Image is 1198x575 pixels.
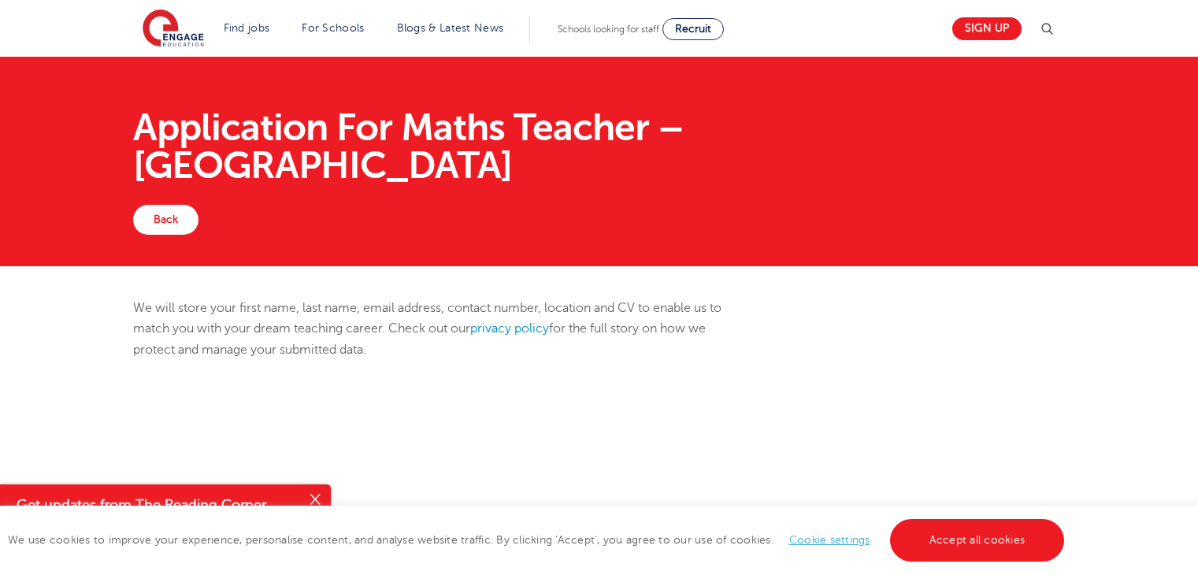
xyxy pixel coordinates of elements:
a: Accept all cookies [890,519,1065,562]
a: Find jobs [224,22,270,34]
img: Engage Education [143,9,204,49]
span: We use cookies to improve your experience, personalise content, and analyse website traffic. By c... [8,534,1068,546]
a: For Schools [302,22,364,34]
a: Recruit [662,18,724,40]
h4: Get updates from The Reading Corner [17,495,298,515]
p: We will store your first name, last name, email address, contact number, location and CV to enabl... [133,298,747,360]
span: Schools looking for staff [558,24,659,35]
a: Cookie settings [789,534,870,546]
button: Close [299,484,331,516]
a: Back [133,205,198,235]
a: Blogs & Latest News [397,22,504,34]
span: Recruit [675,23,711,35]
a: Sign up [952,17,1022,40]
h1: Application For Maths Teacher – [GEOGRAPHIC_DATA] [133,109,1065,184]
a: privacy policy [470,321,549,336]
